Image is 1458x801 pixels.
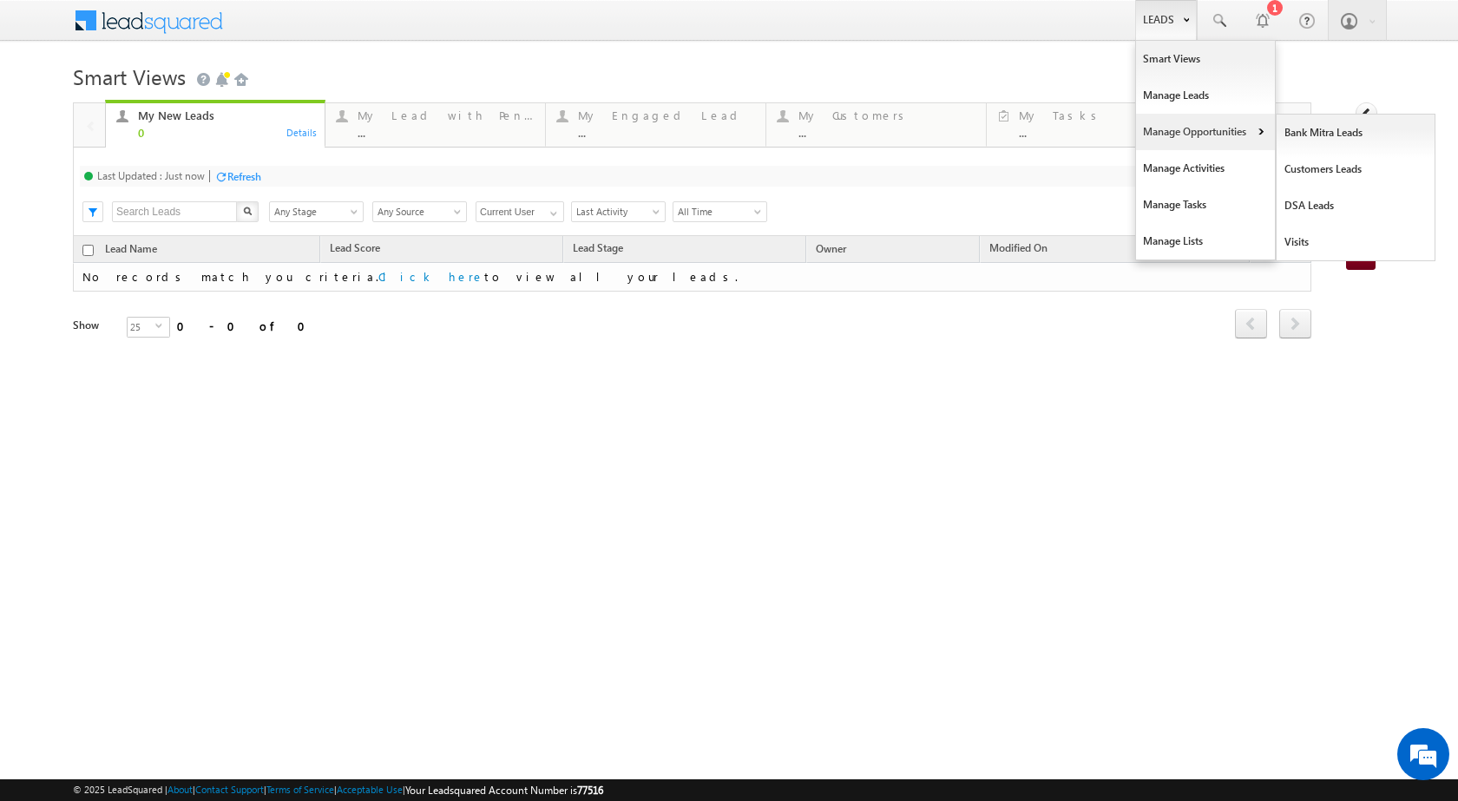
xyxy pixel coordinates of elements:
a: Lead Stage [564,239,632,261]
span: Last Activity [572,204,660,220]
input: Search Leads [112,201,238,222]
a: Last Activity [571,201,666,222]
div: Lead Stage Filter [269,200,364,222]
div: 0 [138,126,315,139]
a: Manage Leads [1136,77,1275,114]
span: Any Stage [270,204,358,220]
a: Customers Leads [1277,151,1435,187]
a: My Engaged Lead... [545,103,766,147]
span: prev [1235,309,1267,338]
a: Show All Items [541,202,562,220]
span: Any Source [373,204,461,220]
span: © 2025 LeadSquared | | | | | [73,782,603,798]
a: Bank Mitra Leads [1277,115,1435,151]
img: Search [243,207,252,215]
div: Last Updated : Just now [97,169,205,182]
div: My Lead with Pending Tasks [358,108,535,122]
a: Any Stage [269,201,364,222]
div: My Customers [798,108,975,122]
span: Lead Stage [573,241,623,254]
a: DSA Leads [1277,187,1435,224]
div: ... [1019,126,1195,139]
div: ... [578,126,755,139]
a: Manage Opportunities [1136,114,1275,150]
a: My New Leads0Details [105,100,326,148]
div: My New Leads [138,108,315,122]
a: My Customers... [765,103,987,147]
input: Check all records [82,245,94,256]
div: Lead Source Filter [372,200,467,222]
a: About [167,784,193,795]
a: All Time [673,201,767,222]
a: Visits [1277,224,1435,260]
span: Your Leadsquared Account Number is [405,784,603,797]
div: Show [73,318,113,333]
a: Contact Support [195,784,264,795]
a: My Lead with Pending Tasks... [325,103,546,147]
a: prev [1235,311,1267,338]
span: next [1279,309,1311,338]
div: ... [798,126,975,139]
span: Modified On [989,241,1048,254]
span: Lead Score [330,241,380,254]
td: No records match you criteria. to view all your leads. [73,263,1311,292]
div: My Tasks [1019,108,1195,122]
input: Type to Search [476,201,564,222]
span: Owner [816,242,846,255]
a: Modified On [981,239,1056,261]
div: Details [286,124,319,140]
div: Refresh [227,170,261,183]
span: 25 [128,318,155,337]
div: 0 - 0 of 0 [177,316,316,336]
div: Owner Filter [476,200,562,222]
a: My Tasks... [986,103,1206,147]
a: Acceptable Use [337,784,403,795]
a: Terms of Service [266,784,334,795]
span: Smart Views [73,62,186,90]
a: Any Source [372,201,467,222]
span: select [155,322,169,330]
a: Lead Score [321,239,389,261]
span: All Time [673,204,761,220]
div: My Engaged Lead [578,108,755,122]
span: 77516 [577,784,603,797]
a: Manage Activities [1136,150,1275,187]
a: Smart Views [1136,41,1275,77]
a: Click here [378,269,484,284]
a: Manage Tasks [1136,187,1275,223]
div: ... [358,126,535,139]
a: next [1279,311,1311,338]
a: Manage Lists [1136,223,1275,259]
a: Lead Name [96,240,166,262]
